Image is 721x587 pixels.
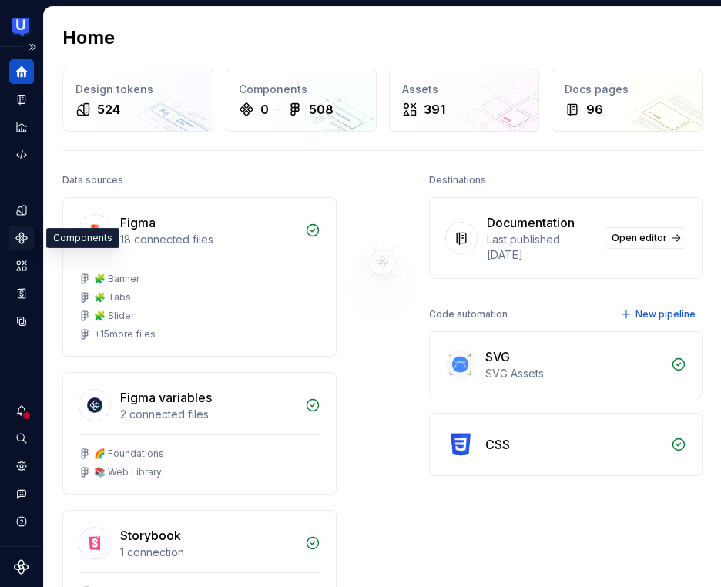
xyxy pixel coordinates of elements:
[9,143,34,167] a: Code automation
[586,100,603,119] div: 96
[120,232,296,247] div: 18 connected files
[239,82,364,97] div: Components
[9,59,34,84] a: Home
[485,366,662,381] div: SVG Assets
[9,398,34,423] button: Notifications
[635,308,696,320] span: New pipeline
[62,169,123,191] div: Data sources
[14,559,29,575] svg: Supernova Logo
[485,347,510,366] div: SVG
[94,291,131,304] div: 🧩 Tabs
[62,69,213,132] a: Design tokens524
[120,545,296,560] div: 1 connection
[565,82,689,97] div: Docs pages
[389,69,540,132] a: Assets391
[94,466,162,478] div: 📚 Web Library
[9,253,34,278] a: Assets
[94,448,164,460] div: 🌈 Foundations
[226,69,377,132] a: Components0508
[612,232,667,244] span: Open editor
[9,198,34,223] a: Design tokens
[120,407,296,422] div: 2 connected files
[9,226,34,250] a: Components
[62,197,337,357] a: Figma18 connected files🧩 Banner🧩 Tabs🧩 Slider+15more files
[94,273,139,285] div: 🧩 Banner
[62,372,337,495] a: Figma variables2 connected files🌈 Foundations📚 Web Library
[487,213,575,232] div: Documentation
[424,100,445,119] div: 391
[429,169,486,191] div: Destinations
[12,18,31,36] img: 41adf70f-fc1c-4662-8e2d-d2ab9c673b1b.png
[120,526,181,545] div: Storybook
[94,328,156,340] div: + 15 more files
[94,310,134,322] div: 🧩 Slider
[485,435,510,454] div: CSS
[487,232,596,263] div: Last published [DATE]
[9,281,34,306] a: Storybook stories
[120,388,212,407] div: Figma variables
[46,228,119,248] div: Components
[75,82,200,97] div: Design tokens
[9,426,34,451] button: Search ⌘K
[22,36,43,58] button: Expand sidebar
[429,304,508,325] div: Code automation
[260,100,269,119] div: 0
[97,100,120,119] div: 524
[402,82,527,97] div: Assets
[9,481,34,506] button: Contact support
[9,454,34,478] a: Settings
[62,25,115,50] h2: Home
[616,304,703,325] button: New pipeline
[120,213,156,232] div: Figma
[309,100,334,119] div: 508
[9,309,34,334] a: Data sources
[9,115,34,139] a: Analytics
[552,69,703,132] a: Docs pages96
[605,227,686,249] a: Open editor
[9,87,34,112] a: Documentation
